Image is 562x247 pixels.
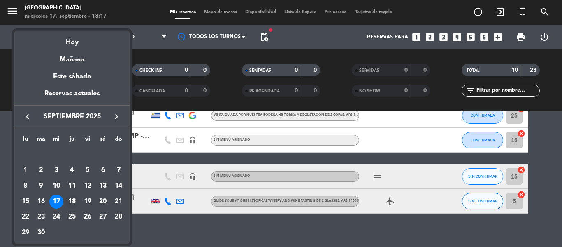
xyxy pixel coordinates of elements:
div: 17 [49,195,63,209]
td: 12 de septiembre de 2025 [80,178,95,194]
div: 9 [34,179,48,193]
div: 21 [111,195,125,209]
div: 30 [34,226,48,240]
div: 15 [19,195,33,209]
td: 5 de septiembre de 2025 [80,163,95,179]
div: 28 [111,210,125,224]
td: 19 de septiembre de 2025 [80,194,95,209]
div: 13 [96,179,110,193]
td: SEP. [18,147,126,163]
div: 6 [96,163,110,177]
button: keyboard_arrow_right [109,111,124,122]
td: 6 de septiembre de 2025 [95,163,111,179]
th: domingo [111,134,126,147]
td: 4 de septiembre de 2025 [64,163,80,179]
div: 2 [34,163,48,177]
div: Hoy [14,31,130,48]
i: keyboard_arrow_left [23,112,33,122]
td: 28 de septiembre de 2025 [111,209,126,225]
div: 24 [49,210,63,224]
td: 11 de septiembre de 2025 [64,178,80,194]
div: 7 [111,163,125,177]
td: 8 de septiembre de 2025 [18,178,33,194]
td: 29 de septiembre de 2025 [18,225,33,240]
div: 29 [19,226,33,240]
td: 30 de septiembre de 2025 [33,225,49,240]
div: 26 [81,210,95,224]
td: 1 de septiembre de 2025 [18,163,33,179]
td: 9 de septiembre de 2025 [33,178,49,194]
div: 16 [34,195,48,209]
th: lunes [18,134,33,147]
td: 14 de septiembre de 2025 [111,178,126,194]
div: Este sábado [14,65,130,88]
td: 17 de septiembre de 2025 [49,194,64,209]
td: 22 de septiembre de 2025 [18,209,33,225]
td: 3 de septiembre de 2025 [49,163,64,179]
td: 10 de septiembre de 2025 [49,178,64,194]
div: 1 [19,163,33,177]
td: 21 de septiembre de 2025 [111,194,126,209]
div: 18 [65,195,79,209]
td: 25 de septiembre de 2025 [64,209,80,225]
div: 22 [19,210,33,224]
div: 19 [81,195,95,209]
th: viernes [80,134,95,147]
td: 27 de septiembre de 2025 [95,209,111,225]
td: 2 de septiembre de 2025 [33,163,49,179]
div: Mañana [14,48,130,65]
button: keyboard_arrow_left [20,111,35,122]
div: 5 [81,163,95,177]
div: 3 [49,163,63,177]
span: septiembre 2025 [35,111,109,122]
th: miércoles [49,134,64,147]
td: 20 de septiembre de 2025 [95,194,111,209]
div: 10 [49,179,63,193]
div: 8 [19,179,33,193]
td: 24 de septiembre de 2025 [49,209,64,225]
th: jueves [64,134,80,147]
div: 27 [96,210,110,224]
td: 13 de septiembre de 2025 [95,178,111,194]
th: martes [33,134,49,147]
div: 4 [65,163,79,177]
div: 14 [111,179,125,193]
div: Reservas actuales [14,88,130,105]
i: keyboard_arrow_right [111,112,121,122]
td: 23 de septiembre de 2025 [33,209,49,225]
td: 15 de septiembre de 2025 [18,194,33,209]
div: 11 [65,179,79,193]
div: 25 [65,210,79,224]
td: 7 de septiembre de 2025 [111,163,126,179]
th: sábado [95,134,111,147]
td: 26 de septiembre de 2025 [80,209,95,225]
div: 20 [96,195,110,209]
td: 18 de septiembre de 2025 [64,194,80,209]
td: 16 de septiembre de 2025 [33,194,49,209]
div: 23 [34,210,48,224]
div: 12 [81,179,95,193]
